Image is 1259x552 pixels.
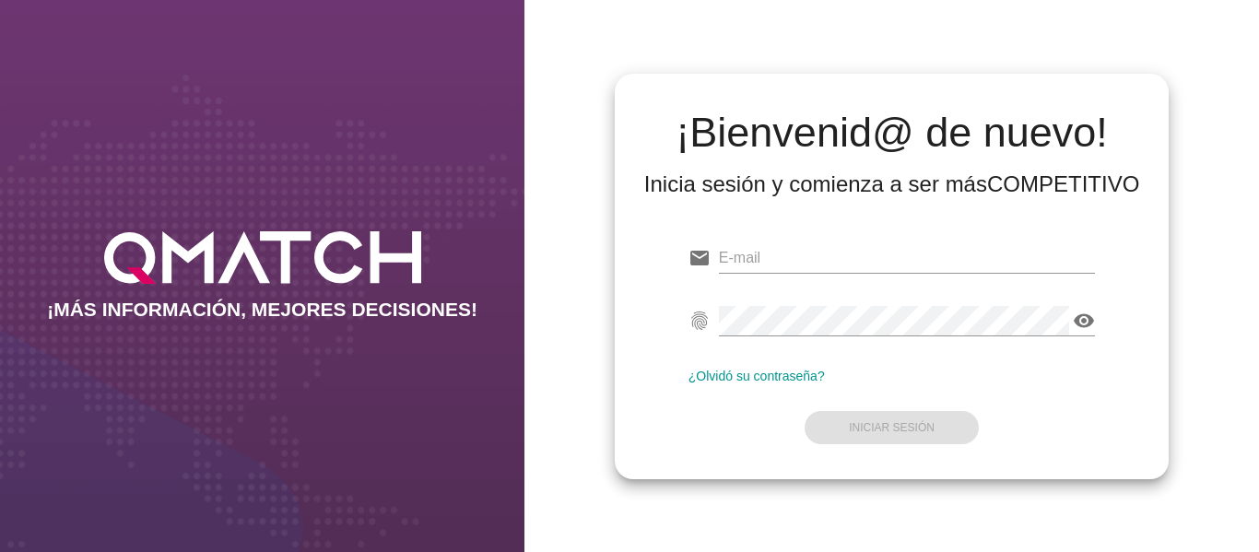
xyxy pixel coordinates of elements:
[644,170,1140,199] div: Inicia sesión y comienza a ser más
[688,369,825,383] a: ¿Olvidó su contraseña?
[987,171,1139,196] strong: COMPETITIVO
[47,299,477,321] h2: ¡MÁS INFORMACIÓN, MEJORES DECISIONES!
[719,243,1096,273] input: E-mail
[688,310,711,332] i: fingerprint
[688,247,711,269] i: email
[1073,310,1095,332] i: visibility
[644,111,1140,155] h2: ¡Bienvenid@ de nuevo!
